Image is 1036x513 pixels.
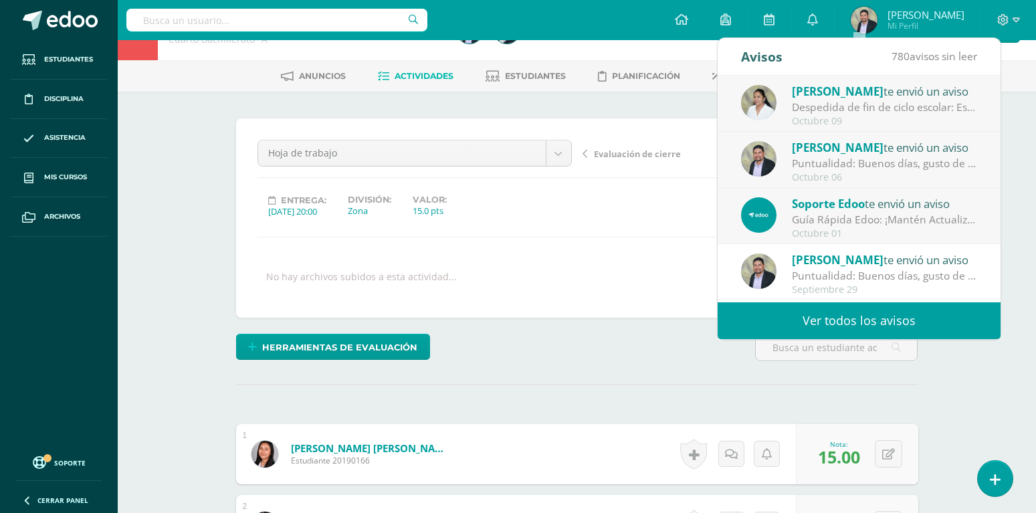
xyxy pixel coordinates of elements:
[741,197,776,233] img: 544892825c0ef607e0100ea1c1606ec1.png
[612,71,680,81] span: Planificación
[892,49,910,64] span: 780
[741,253,776,289] img: 5ed0d128a439bd4570f3d4c999556309.png
[44,132,86,143] span: Asistencia
[126,9,427,31] input: Busca un usuario...
[792,284,978,296] div: Septiembre 29
[792,84,884,99] span: [PERSON_NAME]
[11,158,107,197] a: Mis cursos
[299,71,346,81] span: Anuncios
[37,496,88,505] span: Cerrar panel
[718,302,1001,339] a: Ver todos los avisos
[11,80,107,119] a: Disciplina
[741,85,776,120] img: 542a7e4dd4079197f142a77c7ead0207.png
[11,197,107,237] a: Archivos
[54,458,86,468] span: Soporte
[792,82,978,100] div: te envió un aviso
[486,66,566,87] a: Estudiantes
[11,40,107,80] a: Estudiantes
[888,8,964,21] span: [PERSON_NAME]
[236,334,430,360] a: Herramientas de evaluación
[892,49,977,64] span: avisos sin leer
[594,148,681,160] span: Evaluación de cierre
[818,445,860,468] span: 15.00
[258,140,571,166] a: Hoja de trabajo
[44,94,84,104] span: Disciplina
[792,195,978,212] div: te envió un aviso
[505,71,566,81] span: Estudiantes
[792,212,978,227] div: Guía Rápida Edoo: ¡Mantén Actualizada tu Información de Perfil!: En Edoo, es importante mantener ...
[291,455,451,466] span: Estudiante 20190166
[792,138,978,156] div: te envió un aviso
[792,100,978,115] div: Despedida de fin de ciclo escolar: Estimados padres de familia. Reciban bendiciones de nuestro Se...
[741,141,776,177] img: 5ed0d128a439bd4570f3d4c999556309.png
[792,196,865,211] span: Soporte Edoo
[44,211,80,222] span: Archivos
[792,228,978,239] div: Octubre 01
[792,251,978,268] div: te envió un aviso
[281,195,326,205] span: Entrega:
[792,252,884,268] span: [PERSON_NAME]
[44,172,87,183] span: Mis cursos
[413,195,447,205] label: Valor:
[792,116,978,127] div: Octubre 09
[348,205,391,217] div: Zona
[756,334,917,361] input: Busca un estudiante aquí...
[792,268,978,284] div: Puntualidad: Buenos días, gusto de saludarles. El motivo del presente aviso es para informar que ...
[792,140,884,155] span: [PERSON_NAME]
[281,66,346,87] a: Anuncios
[268,205,326,217] div: [DATE] 20:00
[266,270,457,296] div: No hay archivos subidos a esta actividad...
[44,54,93,65] span: Estudiantes
[268,140,536,166] span: Hoja de trabajo
[598,66,680,87] a: Planificación
[11,119,107,159] a: Asistencia
[16,453,102,471] a: Soporte
[851,7,877,33] img: 862ebec09c65d52a2154c0d9c114d5f0.png
[378,66,453,87] a: Actividades
[792,156,978,171] div: Puntualidad: Buenos días, gusto de saludarles. El motivo del presente aviso es para informar que ...
[348,195,391,205] label: División:
[792,172,978,183] div: Octubre 06
[741,38,783,75] div: Avisos
[413,205,447,217] div: 15.0 pts
[251,441,278,468] img: 3b8c09b56ccece02b1d2c9a3ab53567b.png
[583,146,740,160] a: Evaluación de cierre
[291,441,451,455] a: [PERSON_NAME] [PERSON_NAME]
[262,335,417,360] span: Herramientas de evaluación
[888,20,964,31] span: Mi Perfil
[712,66,788,87] a: Dosificación
[395,71,453,81] span: Actividades
[818,439,860,449] div: Nota:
